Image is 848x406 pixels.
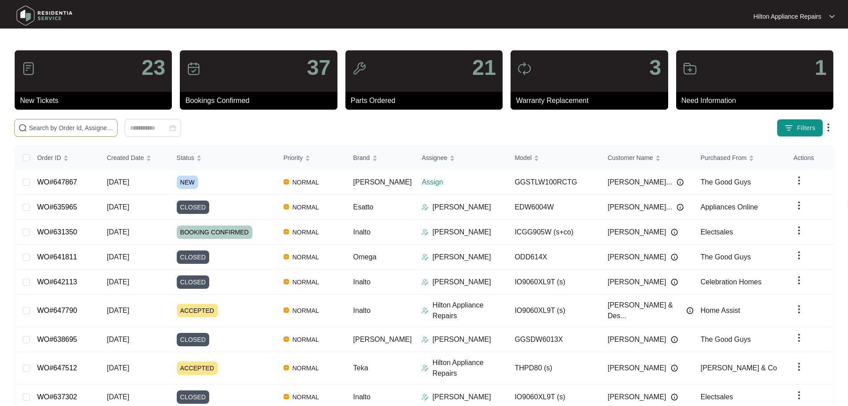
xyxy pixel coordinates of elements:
th: Assignee [414,146,507,170]
img: dropdown arrow [794,332,804,343]
a: WO#641811 [37,253,77,261]
span: Customer Name [608,153,653,163]
span: [PERSON_NAME] [608,363,666,373]
span: [PERSON_NAME] & Des... [608,300,682,321]
span: [PERSON_NAME] [608,252,666,262]
p: 3 [649,57,661,78]
span: Assignee [422,153,447,163]
p: [PERSON_NAME] [432,334,491,345]
span: [DATE] [107,307,129,314]
span: [DATE] [107,336,129,343]
img: icon [352,62,366,76]
span: [PERSON_NAME] [353,178,412,186]
th: Priority [276,146,346,170]
button: filter iconFilters [777,119,823,137]
p: [PERSON_NAME] [432,227,491,238]
span: Purchased From [701,153,747,163]
a: WO#647512 [37,364,77,372]
img: icon [517,62,532,76]
img: dropdown arrow [794,200,804,211]
span: [PERSON_NAME] [608,277,666,287]
span: [DATE] [107,393,129,401]
span: The Good Guys [701,253,751,261]
span: Omega [353,253,376,261]
th: Brand [346,146,414,170]
input: Search by Order Id, Assignee Name, Customer Name, Brand and Model [29,123,114,133]
p: [PERSON_NAME] [432,392,491,402]
p: [PERSON_NAME] [432,252,491,262]
img: dropdown arrow [794,304,804,315]
span: Created Date [107,153,144,163]
span: [PERSON_NAME] [608,334,666,345]
img: dropdown arrow [794,175,804,186]
span: Filters [797,123,816,133]
img: Assigner Icon [422,336,429,343]
img: dropdown arrow [794,390,804,401]
img: Assigner Icon [422,394,429,401]
th: Purchased From [694,146,787,170]
span: [PERSON_NAME] & Co [701,364,777,372]
span: NORMAL [289,252,323,262]
span: CLOSED [177,390,210,404]
img: filter icon [784,123,793,132]
span: Inalto [353,278,370,286]
img: Vercel Logo [284,394,289,399]
img: Assigner Icon [422,279,429,286]
td: THPD80 (s) [507,352,600,385]
span: NORMAL [289,202,323,213]
p: Parts Ordered [351,95,503,106]
span: NORMAL [289,305,323,316]
img: dropdown arrow [794,225,804,236]
span: [PERSON_NAME] [608,227,666,238]
img: Info icon [671,254,678,261]
img: Info icon [677,179,684,186]
img: Assigner Icon [422,204,429,211]
p: 1 [815,57,827,78]
span: Esatto [353,203,373,211]
span: Inalto [353,228,370,236]
a: WO#647867 [37,178,77,186]
img: Assigner Icon [422,307,429,314]
td: GGSDW6013X [507,327,600,352]
td: ODD614X [507,245,600,270]
p: Hilton Appliance Repairs [432,300,507,321]
span: NORMAL [289,392,323,402]
p: 21 [472,57,496,78]
img: Vercel Logo [284,179,289,185]
span: NORMAL [289,227,323,238]
span: Priority [284,153,303,163]
th: Status [170,146,276,170]
img: Vercel Logo [284,365,289,370]
span: Electsales [701,228,733,236]
img: Info icon [671,229,678,236]
span: NEW [177,176,199,189]
img: dropdown arrow [829,14,835,19]
span: Model [515,153,532,163]
span: [DATE] [107,253,129,261]
span: The Good Guys [701,336,751,343]
img: Assigner Icon [422,254,429,261]
img: dropdown arrow [794,361,804,372]
img: residentia service logo [13,2,76,29]
span: CLOSED [177,333,210,346]
span: NORMAL [289,177,323,188]
img: Vercel Logo [284,279,289,284]
span: Electsales [701,393,733,401]
img: icon [683,62,697,76]
span: [PERSON_NAME] [608,392,666,402]
img: Info icon [671,365,678,372]
img: Vercel Logo [284,336,289,342]
img: Info icon [671,394,678,401]
span: CLOSED [177,250,210,264]
img: Info icon [677,204,684,211]
span: Inalto [353,307,370,314]
span: [DATE] [107,364,129,372]
img: Vercel Logo [284,254,289,259]
p: Hilton Appliance Repairs [432,357,507,379]
p: New Tickets [20,95,172,106]
td: GGSTLW100RCTG [507,170,600,195]
p: [PERSON_NAME] [432,202,491,213]
th: Created Date [100,146,170,170]
img: Info icon [671,336,678,343]
span: [PERSON_NAME]... [608,177,672,188]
